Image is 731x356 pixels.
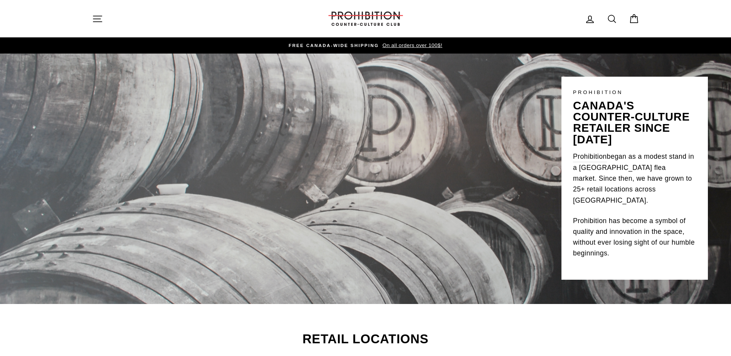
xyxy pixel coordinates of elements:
p: canada's counter-culture retailer since [DATE] [573,100,696,145]
a: FREE CANADA-WIDE SHIPPING On all orders over 100$! [94,41,637,50]
a: Prohibition [573,151,607,162]
p: began as a modest stand in a [GEOGRAPHIC_DATA] flea market. Since then, we have grown to 25+ reta... [573,151,696,206]
span: FREE CANADA-WIDE SHIPPING [289,43,379,48]
p: PROHIBITION [573,88,696,96]
h2: Retail Locations [92,333,639,346]
span: On all orders over 100$! [380,42,442,48]
p: Prohibition has become a symbol of quality and innovation in the space, without ever losing sight... [573,215,696,259]
img: PROHIBITION COUNTER-CULTURE CLUB [327,12,404,26]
